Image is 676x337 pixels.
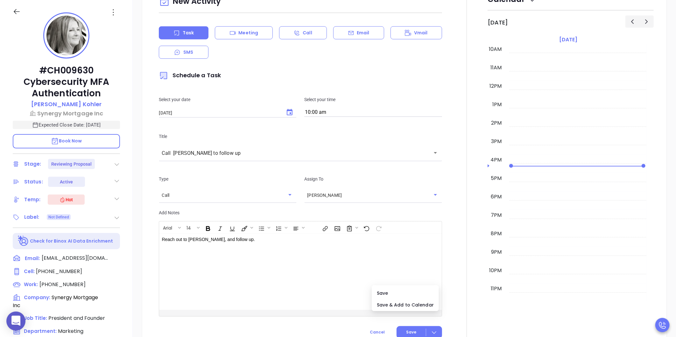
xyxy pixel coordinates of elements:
[24,268,35,275] span: Cell :
[488,267,503,274] div: 10pm
[159,222,182,233] span: Font family
[39,281,86,288] span: [PHONE_NUMBER]
[285,190,294,199] button: Open
[290,222,306,233] span: Align
[489,64,503,72] div: 11am
[51,159,92,169] div: Reviewing Proposal
[414,30,428,36] p: Vmail
[24,177,43,187] div: Status:
[377,301,434,308] span: Save & Add to Calendar
[183,30,194,36] p: Task
[489,175,503,182] div: 5pm
[489,285,503,293] div: 11pm
[202,222,213,233] span: Bold
[60,177,73,187] div: Active
[159,96,297,103] p: Select your date
[159,175,297,182] p: Type
[488,45,503,53] div: 10am
[31,100,102,108] p: [PERSON_NAME] Kohler
[159,133,442,140] p: Title
[491,101,503,108] div: 1pm
[183,49,193,56] p: SMS
[46,16,86,55] img: profile-user
[24,212,39,222] div: Label:
[370,330,385,335] span: Cancel
[377,290,434,297] span: Save
[238,30,258,36] p: Meeting
[42,254,109,262] span: [EMAIL_ADDRESS][DOMAIN_NAME]
[304,175,442,182] p: Assign To
[13,294,98,309] span: Synergy Mortgage Inc
[490,248,503,256] div: 9pm
[304,96,442,103] p: Select your time
[24,328,57,334] span: Department:
[25,254,40,263] span: Email:
[24,281,38,288] span: Work:
[255,222,272,233] span: Insert Unordered List
[489,211,503,219] div: 7pm
[283,106,296,119] button: Choose date, selected date is Sep 4, 2025
[488,19,508,26] h2: [DATE]
[625,16,640,27] button: Previous day
[488,82,503,90] div: 12pm
[30,238,113,244] p: Check for Binox AI Data Enrichment
[48,214,69,221] span: Not Defined
[214,222,225,233] span: Italic
[372,222,384,233] span: Redo
[160,225,175,229] span: Arial
[406,330,416,335] span: Save
[160,222,177,233] button: Arial
[357,30,370,36] p: Email
[24,195,41,204] div: Temp:
[238,222,255,233] span: Fill color or set the text color
[490,119,503,127] div: 2pm
[48,314,105,322] span: President and Founder
[24,315,47,321] span: Job Title:
[331,222,342,233] span: Insert Image
[18,236,29,247] img: Ai-Enrich-DaqCidB-.svg
[489,230,503,237] div: 8pm
[36,268,82,275] span: [PHONE_NUMBER]
[162,236,419,243] p: Reach out to [PERSON_NAME], and follow up.
[431,190,440,199] button: Open
[319,222,330,233] span: Insert link
[159,110,281,116] input: MM/DD/YYYY
[13,109,120,118] a: Synergy Mortgage Inc
[431,148,440,157] button: Open
[558,35,579,44] a: [DATE]
[360,222,372,233] span: Undo
[159,209,442,216] p: Add Notes
[31,100,102,109] a: [PERSON_NAME] Kohler
[639,16,654,27] button: Next day
[183,222,201,233] span: Font size
[58,327,83,335] span: Marketing
[183,222,196,233] button: 14
[159,71,221,79] span: Schedule a Task
[343,222,360,233] span: Surveys
[272,222,289,233] span: Insert Ordered List
[226,222,237,233] span: Underline
[13,121,120,129] p: Expected Close Date: [DATE]
[24,159,41,169] div: Stage:
[183,225,194,229] span: 14
[489,156,503,164] div: 4pm
[59,196,73,203] div: Hot
[303,30,312,36] p: Call
[24,294,50,301] span: Company:
[490,138,503,145] div: 3pm
[13,65,120,99] p: #CH009630 Cybersecurity MFA Authentication
[489,193,503,201] div: 6pm
[51,138,82,144] span: Book Now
